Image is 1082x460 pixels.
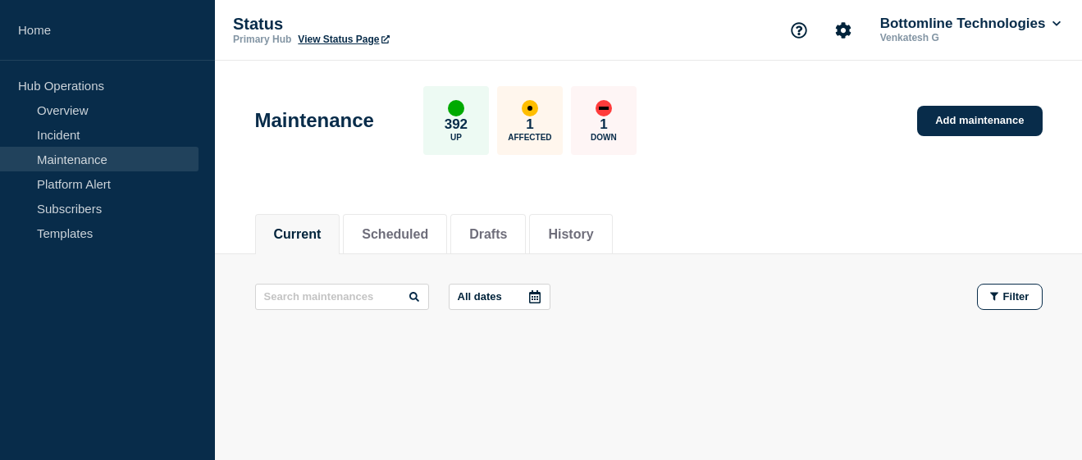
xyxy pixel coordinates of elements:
p: Primary Hub [233,34,291,45]
p: Down [591,133,617,142]
h1: Maintenance [255,109,374,132]
a: View Status Page [298,34,389,45]
span: Filter [1003,290,1029,303]
div: up [448,100,464,116]
p: 392 [445,116,468,133]
button: Scheduled [362,227,428,242]
button: Bottomline Technologies [877,16,1064,32]
a: Add maintenance [917,106,1042,136]
button: Support [782,13,816,48]
button: Current [274,227,322,242]
input: Search maintenances [255,284,429,310]
p: All dates [458,290,502,303]
button: Drafts [469,227,507,242]
button: Filter [977,284,1043,310]
p: Affected [508,133,551,142]
p: 1 [600,116,607,133]
p: 1 [526,116,533,133]
button: Account settings [826,13,861,48]
p: Status [233,15,561,34]
div: down [596,100,612,116]
button: History [548,227,593,242]
p: Venkatesh G [877,32,1048,43]
div: affected [522,100,538,116]
button: All dates [449,284,550,310]
p: Up [450,133,462,142]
